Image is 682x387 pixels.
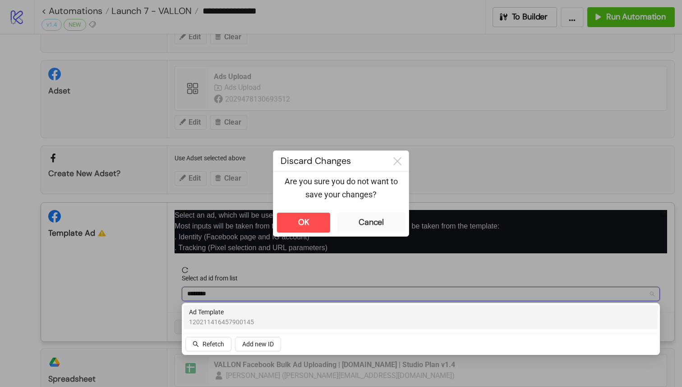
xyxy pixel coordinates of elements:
div: Discard Changes [273,151,386,171]
span: 120211416457900145 [189,317,254,327]
p: Are you sure you do not want to save your changes? [281,175,401,201]
div: Ad Template [184,305,658,329]
button: Refetch [185,337,231,351]
span: Refetch [203,340,224,348]
button: OK [277,213,330,233]
div: Cancel [359,217,384,228]
button: Cancel [337,213,405,233]
div: OK [298,217,309,228]
button: Add new ID [235,337,281,351]
span: Add new ID [242,340,274,348]
span: Ad Template [189,307,254,317]
span: search [193,341,199,347]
